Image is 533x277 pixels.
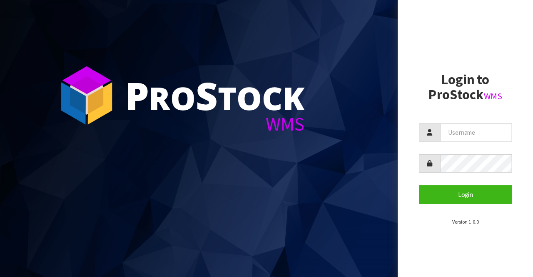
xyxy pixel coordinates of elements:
[421,71,512,101] h2: Login to ProStock
[131,75,308,113] div: ro tock
[131,68,155,119] span: P
[441,121,512,139] input: Username
[421,182,512,200] button: Login
[453,215,480,221] small: Version 1.0.0
[484,89,503,100] small: WMS
[201,68,223,119] span: S
[131,113,308,131] div: WMS
[62,63,125,125] img: ProStock Cube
